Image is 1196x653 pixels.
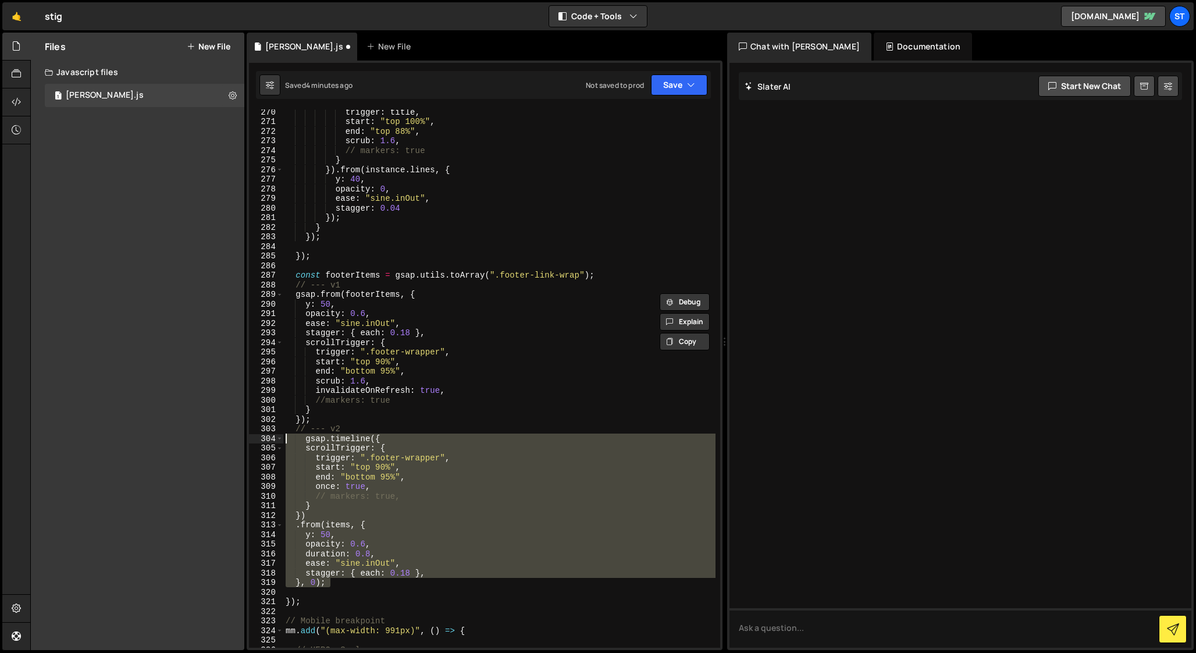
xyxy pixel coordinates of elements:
[265,41,343,52] div: [PERSON_NAME].js
[45,9,63,23] div: stig
[249,511,283,521] div: 312
[249,127,283,137] div: 272
[366,41,415,52] div: New File
[1061,6,1166,27] a: [DOMAIN_NAME]
[249,108,283,118] div: 270
[249,165,283,175] div: 276
[249,290,283,300] div: 289
[660,313,710,331] button: Explain
[249,520,283,530] div: 313
[1038,76,1131,97] button: Start new chat
[249,636,283,645] div: 325
[249,405,283,415] div: 301
[249,443,283,453] div: 305
[249,184,283,194] div: 278
[249,492,283,502] div: 310
[249,146,283,156] div: 274
[249,396,283,406] div: 300
[586,80,644,90] div: Not saved to prod
[249,415,283,425] div: 302
[285,80,353,90] div: Saved
[745,81,791,92] h2: Slater AI
[249,175,283,184] div: 277
[2,2,31,30] a: 🤙
[249,319,283,329] div: 292
[249,300,283,310] div: 290
[249,578,283,588] div: 319
[249,155,283,165] div: 275
[249,338,283,348] div: 294
[1169,6,1190,27] a: St
[249,136,283,146] div: 273
[45,84,244,107] div: 16026/42920.js
[249,453,283,463] div: 306
[306,80,353,90] div: 4 minutes ago
[31,61,244,84] div: Javascript files
[249,549,283,559] div: 316
[249,357,283,367] div: 296
[45,40,66,53] h2: Files
[249,530,283,540] div: 314
[249,204,283,214] div: 280
[249,386,283,396] div: 299
[249,559,283,569] div: 317
[660,293,710,311] button: Debug
[249,434,283,444] div: 304
[249,463,283,473] div: 307
[249,569,283,579] div: 318
[249,194,283,204] div: 279
[249,213,283,223] div: 281
[66,90,144,101] div: [PERSON_NAME].js
[549,6,647,27] button: Code + Tools
[249,616,283,626] div: 323
[249,597,283,607] div: 321
[249,473,283,482] div: 308
[249,626,283,636] div: 324
[249,482,283,492] div: 309
[660,333,710,350] button: Copy
[249,588,283,598] div: 320
[249,271,283,281] div: 287
[249,251,283,261] div: 285
[249,117,283,127] div: 271
[249,347,283,357] div: 295
[249,309,283,319] div: 291
[249,424,283,434] div: 303
[249,501,283,511] div: 311
[874,33,972,61] div: Documentation
[249,232,283,242] div: 283
[55,92,62,101] span: 1
[249,223,283,233] div: 282
[249,261,283,271] div: 286
[249,607,283,617] div: 322
[249,242,283,252] div: 284
[249,377,283,386] div: 298
[727,33,871,61] div: Chat with [PERSON_NAME]
[187,42,230,51] button: New File
[249,540,283,549] div: 315
[651,74,707,95] button: Save
[249,281,283,290] div: 288
[249,328,283,338] div: 293
[249,367,283,377] div: 297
